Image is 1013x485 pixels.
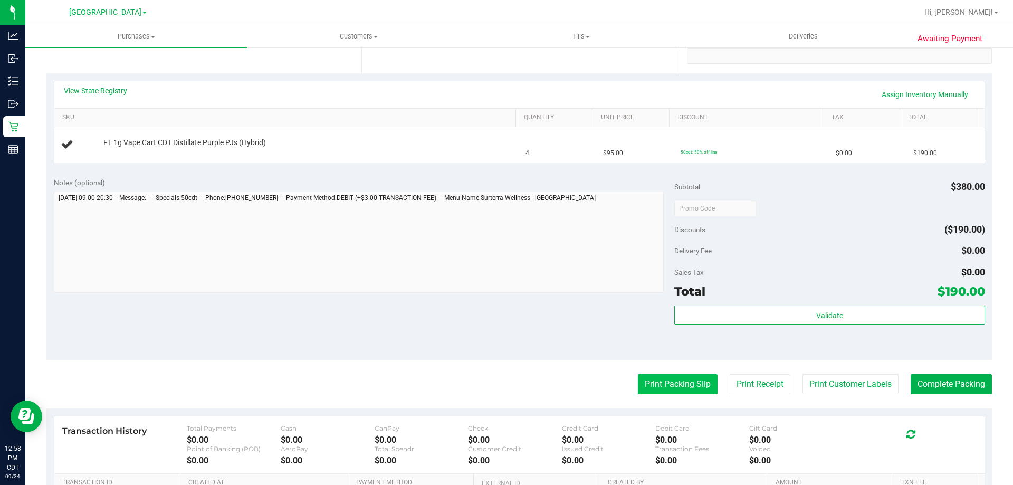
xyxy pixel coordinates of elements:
[375,455,469,465] div: $0.00
[8,99,18,109] inline-svg: Outbound
[802,374,899,394] button: Print Customer Labels
[908,113,972,122] a: Total
[911,374,992,394] button: Complete Packing
[281,455,375,465] div: $0.00
[674,268,704,277] span: Sales Tax
[187,424,281,432] div: Total Payments
[562,445,656,453] div: Issued Credit
[524,113,588,122] a: Quantity
[836,148,852,158] span: $0.00
[281,424,375,432] div: Cash
[674,220,705,239] span: Discounts
[603,148,623,158] span: $95.00
[944,224,985,235] span: ($190.00)
[8,53,18,64] inline-svg: Inbound
[562,455,656,465] div: $0.00
[749,445,843,453] div: Voided
[730,374,790,394] button: Print Receipt
[187,445,281,453] div: Point of Banking (POB)
[69,8,141,17] span: [GEOGRAPHIC_DATA]
[562,435,656,445] div: $0.00
[64,85,127,96] a: View State Registry
[5,472,21,480] p: 09/24
[25,32,247,41] span: Purchases
[8,144,18,155] inline-svg: Reports
[468,455,562,465] div: $0.00
[749,435,843,445] div: $0.00
[187,435,281,445] div: $0.00
[677,113,819,122] a: Discount
[8,31,18,41] inline-svg: Analytics
[938,284,985,299] span: $190.00
[674,201,756,216] input: Promo Code
[674,284,705,299] span: Total
[247,25,470,47] a: Customers
[375,445,469,453] div: Total Spendr
[655,445,749,453] div: Transaction Fees
[655,435,749,445] div: $0.00
[470,32,691,41] span: Tills
[25,25,247,47] a: Purchases
[961,245,985,256] span: $0.00
[281,445,375,453] div: AeroPay
[655,424,749,432] div: Debit Card
[832,113,896,122] a: Tax
[638,374,718,394] button: Print Packing Slip
[468,445,562,453] div: Customer Credit
[674,246,712,255] span: Delivery Fee
[681,149,717,155] span: 50cdt: 50% off line
[11,401,42,432] iframe: Resource center
[655,455,749,465] div: $0.00
[692,25,914,47] a: Deliveries
[103,138,266,148] span: FT 1g Vape Cart CDT Distillate Purple PJs (Hybrid)
[816,311,843,320] span: Validate
[281,435,375,445] div: $0.00
[5,444,21,472] p: 12:58 PM CDT
[375,424,469,432] div: CanPay
[62,113,511,122] a: SKU
[468,424,562,432] div: Check
[875,85,975,103] a: Assign Inventory Manually
[674,183,700,191] span: Subtotal
[8,121,18,132] inline-svg: Retail
[749,424,843,432] div: Gift Card
[749,455,843,465] div: $0.00
[375,435,469,445] div: $0.00
[775,32,832,41] span: Deliveries
[187,455,281,465] div: $0.00
[468,435,562,445] div: $0.00
[913,148,937,158] span: $190.00
[674,306,985,325] button: Validate
[8,76,18,87] inline-svg: Inventory
[470,25,692,47] a: Tills
[918,33,982,45] span: Awaiting Payment
[924,8,993,16] span: Hi, [PERSON_NAME]!
[562,424,656,432] div: Credit Card
[525,148,529,158] span: 4
[248,32,469,41] span: Customers
[951,181,985,192] span: $380.00
[54,178,105,187] span: Notes (optional)
[601,113,665,122] a: Unit Price
[961,267,985,278] span: $0.00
